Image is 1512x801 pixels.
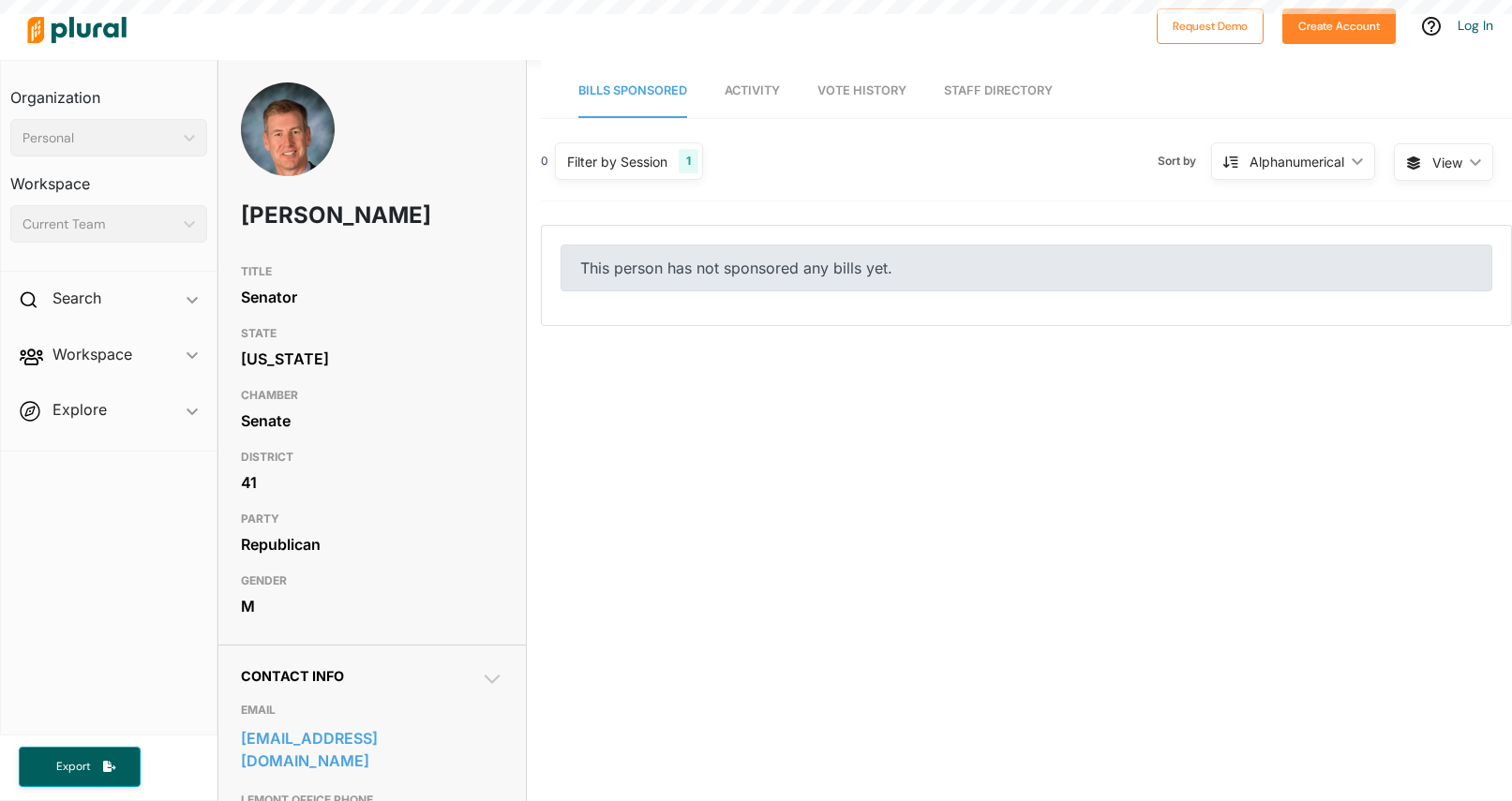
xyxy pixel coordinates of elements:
[241,446,503,468] h3: DISTRICT
[10,70,207,111] h3: Organization
[241,187,398,244] h1: [PERSON_NAME]
[1458,17,1493,34] a: Log In
[578,65,687,118] a: Bills Sponsored
[19,747,141,787] button: Export
[1157,15,1264,35] a: Request Demo
[22,215,176,234] div: Current Team
[944,65,1053,118] a: Staff Directory
[541,153,548,170] div: 0
[10,156,207,198] h3: Workspace
[241,468,503,497] div: 41
[241,82,335,223] img: Headshot of John Curran
[1250,152,1344,171] div: Alphanumerical
[1432,153,1462,172] span: View
[52,288,101,308] h2: Search
[561,245,1492,291] div: This person has not sponsored any bills yet.
[578,83,687,97] span: Bills Sponsored
[241,570,503,592] h3: GENDER
[241,345,503,373] div: [US_STATE]
[1157,8,1264,44] button: Request Demo
[241,322,503,345] h3: STATE
[241,530,503,558] div: Republican
[241,283,503,311] div: Senator
[22,128,176,148] div: Personal
[817,83,906,97] span: Vote History
[1282,15,1396,35] a: Create Account
[241,724,503,775] a: [EMAIL_ADDRESS][DOMAIN_NAME]
[567,152,667,171] div: Filter by Session
[817,65,906,118] a: Vote History
[241,260,503,283] h3: TITLE
[1158,153,1211,170] span: Sort by
[1282,8,1396,44] button: Create Account
[725,65,780,118] a: Activity
[241,592,503,620] div: M
[241,699,503,721] h3: EMAIL
[241,384,503,407] h3: CHAMBER
[725,83,780,97] span: Activity
[679,149,698,173] div: 1
[241,668,344,684] span: Contact Info
[241,407,503,435] div: Senate
[43,759,103,775] span: Export
[241,508,503,530] h3: PARTY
